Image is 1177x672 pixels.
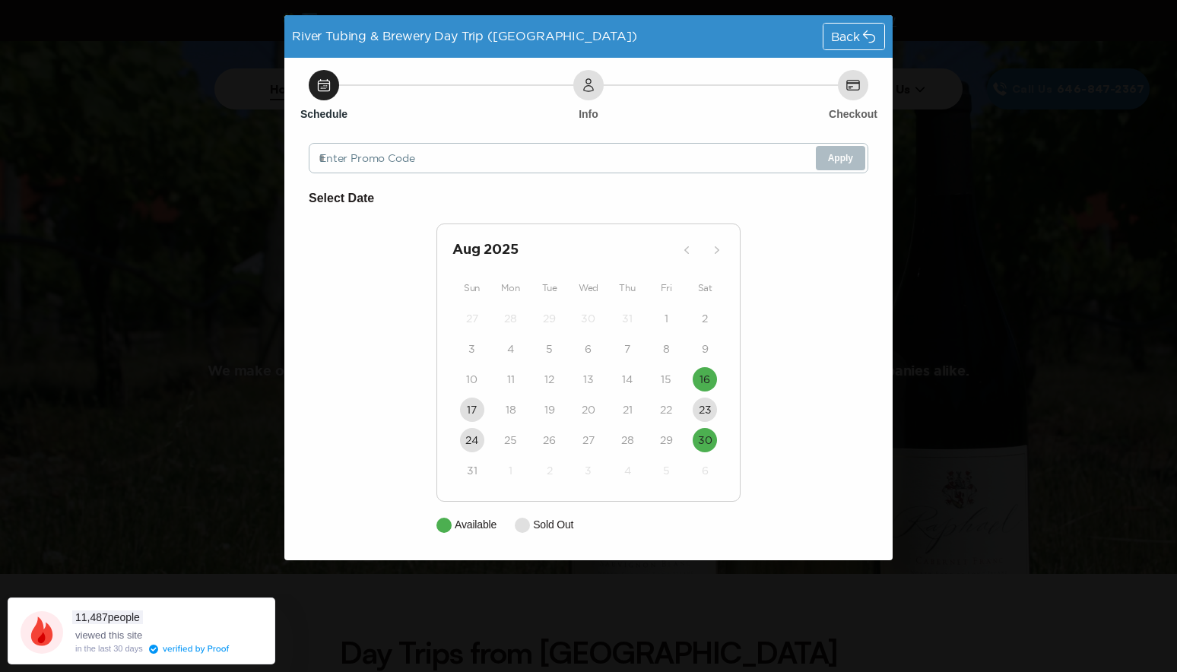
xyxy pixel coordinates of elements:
[831,30,860,43] span: Back
[75,611,108,623] span: 11,487
[615,458,639,483] button: 4
[543,311,556,326] time: 29
[547,463,553,478] time: 2
[538,306,562,331] button: 29
[452,239,674,261] h2: Aug 2025
[647,279,686,297] div: Fri
[468,341,475,357] time: 3
[538,458,562,483] button: 2
[499,337,523,361] button: 4
[615,367,639,391] button: 14
[507,372,515,387] time: 11
[661,372,671,387] time: 15
[544,402,555,417] time: 19
[543,433,556,448] time: 26
[452,279,491,297] div: Sun
[467,402,477,417] time: 17
[693,398,717,422] button: 23
[622,311,633,326] time: 31
[702,463,709,478] time: 6
[506,402,516,417] time: 18
[693,337,717,361] button: 9
[460,458,484,483] button: 31
[660,433,673,448] time: 29
[576,337,601,361] button: 6
[624,463,631,478] time: 4
[460,306,484,331] button: 27
[499,428,523,452] button: 25
[491,279,530,297] div: Mon
[615,337,639,361] button: 7
[576,458,601,483] button: 3
[460,367,484,391] button: 10
[538,398,562,422] button: 19
[608,279,647,297] div: Thu
[467,463,477,478] time: 31
[581,311,595,326] time: 30
[654,367,678,391] button: 15
[693,306,717,331] button: 2
[699,402,712,417] time: 23
[702,311,708,326] time: 2
[654,306,678,331] button: 1
[615,428,639,452] button: 28
[693,428,717,452] button: 30
[544,372,554,387] time: 12
[504,311,517,326] time: 28
[663,463,670,478] time: 5
[466,311,478,326] time: 27
[660,402,672,417] time: 22
[460,428,484,452] button: 24
[499,306,523,331] button: 28
[466,372,477,387] time: 10
[533,517,573,533] p: Sold Out
[538,428,562,452] button: 26
[693,458,717,483] button: 6
[465,433,478,448] time: 24
[499,458,523,483] button: 1
[582,433,595,448] time: 27
[576,398,601,422] button: 20
[615,398,639,422] button: 21
[72,610,143,624] span: people
[509,463,512,478] time: 1
[621,433,634,448] time: 28
[654,337,678,361] button: 8
[654,458,678,483] button: 5
[499,367,523,391] button: 11
[615,306,639,331] button: 31
[585,341,592,357] time: 6
[75,645,143,653] div: in the last 30 days
[530,279,569,297] div: Tue
[654,398,678,422] button: 22
[300,106,347,122] h6: Schedule
[624,341,630,357] time: 7
[576,428,601,452] button: 27
[576,306,601,331] button: 30
[569,279,608,297] div: Wed
[455,517,496,533] p: Available
[582,402,595,417] time: 20
[546,341,553,357] time: 5
[702,341,709,357] time: 9
[622,372,633,387] time: 14
[585,463,592,478] time: 3
[579,106,598,122] h6: Info
[504,433,517,448] time: 25
[507,341,514,357] time: 4
[583,372,594,387] time: 13
[538,337,562,361] button: 5
[665,311,668,326] time: 1
[460,398,484,422] button: 17
[499,398,523,422] button: 18
[693,367,717,391] button: 16
[75,629,142,641] span: viewed this site
[829,106,877,122] h6: Checkout
[309,189,868,208] h6: Select Date
[538,367,562,391] button: 12
[460,337,484,361] button: 3
[698,433,712,448] time: 30
[654,428,678,452] button: 29
[623,402,633,417] time: 21
[292,29,637,43] span: River Tubing & Brewery Day Trip ([GEOGRAPHIC_DATA])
